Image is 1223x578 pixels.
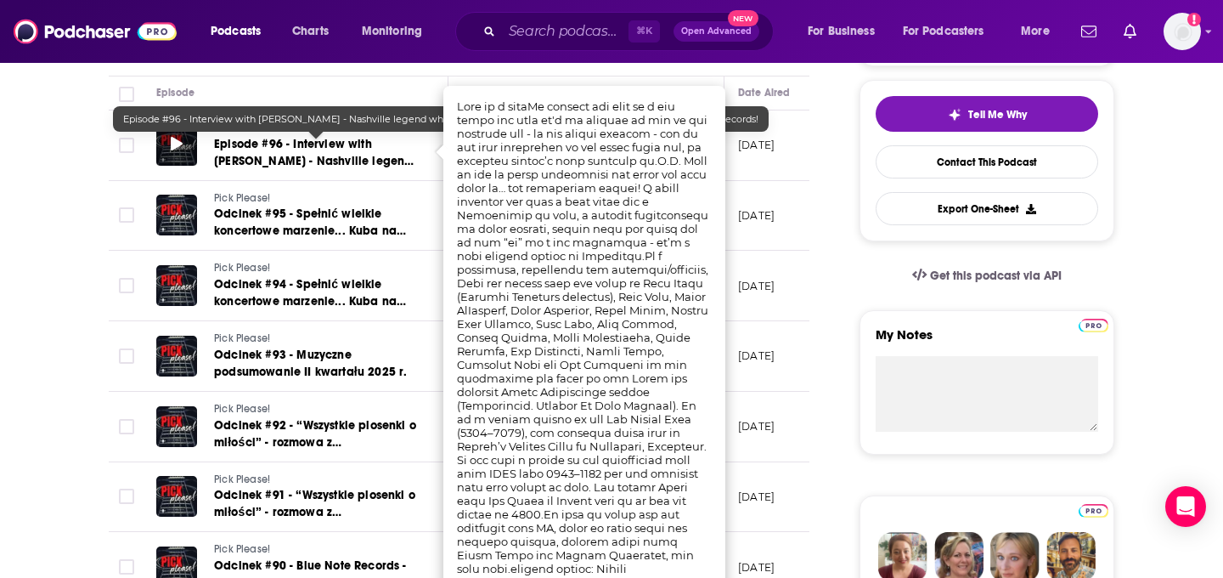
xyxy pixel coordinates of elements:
[214,418,416,484] span: Odcinek #92 - “Wszystkie piosenki o miłości” - rozmowa z [PERSON_NAME] o nowej płycie Hard Rocket...
[700,83,720,104] button: Column Actions
[214,192,270,204] span: Pick Please!
[119,559,134,575] span: Toggle select row
[214,543,270,555] span: Pick Please!
[214,473,270,485] span: Pick Please!
[281,18,339,45] a: Charts
[876,326,1098,356] label: My Notes
[119,207,134,223] span: Toggle select row
[892,18,1009,45] button: open menu
[1187,13,1201,26] svg: Add a profile image
[214,276,418,310] a: Odcinek #94 - Spełnić wielkie koncertowe marzenie... Kuba na New Orleans Jazz & Heritage Festival...
[903,20,984,43] span: For Podcasters
[214,207,406,272] span: Odcinek #95 - Spełnić wielkie koncertowe marzenie... Kuba na New Orleans Jazz & Heritage Festival...
[462,82,516,103] div: Description
[214,347,418,381] a: Odcinek #93 - Muzyczne podsumowanie II kwartału 2025 r.
[1021,20,1050,43] span: More
[1164,13,1201,50] img: User Profile
[728,10,758,26] span: New
[214,137,414,219] span: Episode #96 - Interview with [PERSON_NAME] - Nashville legend who worked on Hollywood movies and ...
[1164,13,1201,50] button: Show profile menu
[899,255,1075,297] a: Get this podcast via API
[14,15,177,48] img: Podchaser - Follow, Share and Rate Podcasts
[214,403,270,415] span: Pick Please!
[214,331,418,347] a: Pick Please!
[628,20,660,42] span: ⌘ K
[214,206,418,240] a: Odcinek #95 - Spełnić wielkie koncertowe marzenie... Kuba na New Orleans Jazz & Heritage Festival...
[876,192,1098,225] button: Export One-Sheet
[681,27,752,36] span: Open Advanced
[214,348,407,379] span: Odcinek #93 - Muzyczne podsumowanie II kwartału 2025 r.
[1165,486,1206,527] div: Open Intercom Messenger
[1009,18,1071,45] button: open menu
[214,262,270,274] span: Pick Please!
[1164,13,1201,50] span: Logged in as rhyleeawpr
[796,18,896,45] button: open menu
[1117,17,1143,46] a: Show notifications dropdown
[214,277,406,343] span: Odcinek #94 - Spełnić wielkie koncertowe marzenie... Kuba na New Orleans Jazz & Heritage Festival...
[968,108,1027,122] span: Tell Me Why
[214,402,418,417] a: Pick Please!
[156,82,194,103] div: Episode
[738,279,775,293] p: [DATE]
[214,542,418,558] a: Pick Please!
[808,20,875,43] span: For Business
[673,21,759,42] button: Open AdvancedNew
[502,18,628,45] input: Search podcasts, credits, & more...
[214,191,418,207] a: Pick Please!
[119,489,134,504] span: Toggle select row
[292,20,329,43] span: Charts
[214,136,418,170] a: Episode #96 - Interview with [PERSON_NAME] - Nashville legend who worked on Hollywood movies and ...
[738,560,775,575] p: [DATE]
[1079,501,1108,518] a: Pro website
[214,473,418,488] a: Pick Please!
[738,138,775,152] p: [DATE]
[123,113,758,125] span: Episode #96 - Interview with [PERSON_NAME] - Nashville legend who worked on Hollywood movies and ...
[738,490,775,504] p: [DATE]
[199,18,283,45] button: open menu
[876,145,1098,178] a: Contact This Podcast
[738,82,790,103] div: Date Aired
[1079,504,1108,518] img: Podchaser Pro
[930,269,1062,283] span: Get this podcast via API
[738,419,775,433] p: [DATE]
[350,18,444,45] button: open menu
[214,332,270,344] span: Pick Please!
[1074,17,1103,46] a: Show notifications dropdown
[471,12,790,51] div: Search podcasts, credits, & more...
[738,348,775,363] p: [DATE]
[214,261,418,276] a: Pick Please!
[119,138,134,153] span: Toggle select row
[119,278,134,293] span: Toggle select row
[214,488,415,553] span: Odcinek #91 - “Wszystkie piosenki o miłości” - rozmowa z [PERSON_NAME] o nowej płycie Hard Rocket...
[876,96,1098,132] button: tell me why sparkleTell Me Why
[214,487,418,521] a: Odcinek #91 - “Wszystkie piosenki o miłości” - rozmowa z [PERSON_NAME] o nowej płycie Hard Rocket...
[119,348,134,364] span: Toggle select row
[214,417,418,451] a: Odcinek #92 - “Wszystkie piosenki o miłości” - rozmowa z [PERSON_NAME] o nowej płycie Hard Rocket...
[211,20,261,43] span: Podcasts
[1079,319,1108,332] img: Podchaser Pro
[119,419,134,434] span: Toggle select row
[362,20,422,43] span: Monitoring
[948,108,961,122] img: tell me why sparkle
[1079,316,1108,332] a: Pro website
[738,208,775,223] p: [DATE]
[214,122,270,133] span: Pick Please!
